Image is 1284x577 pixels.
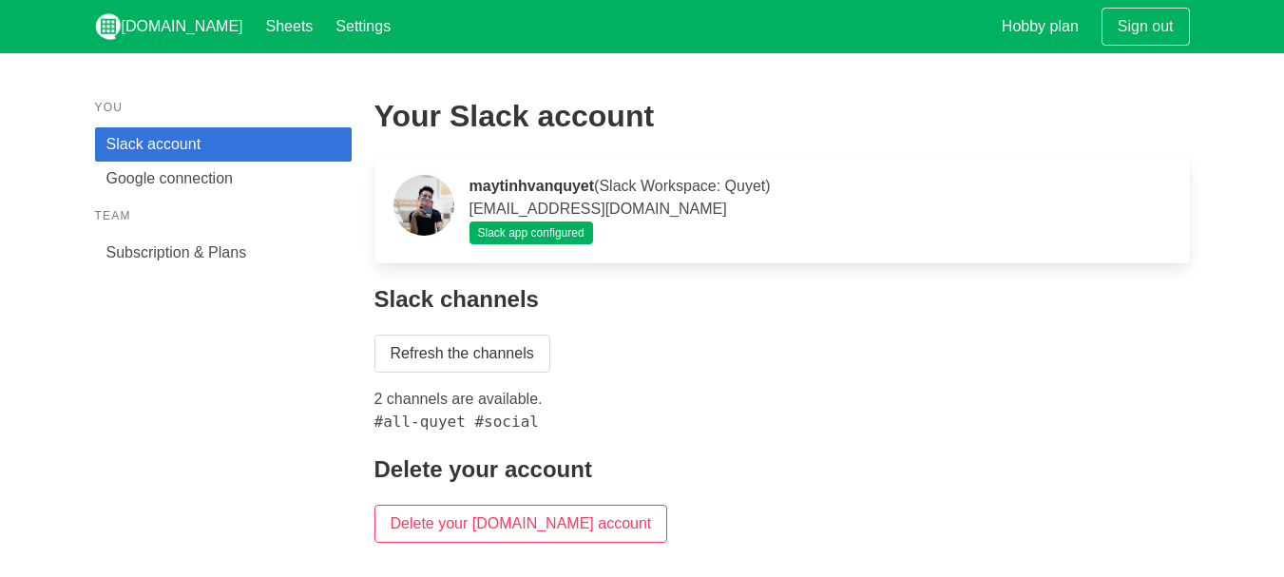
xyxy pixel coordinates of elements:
[374,456,1190,482] h4: Delete your account
[95,99,352,116] p: You
[374,505,668,543] input: Delete your [DOMAIN_NAME] account
[1102,8,1190,46] a: Sign out
[95,127,352,162] a: Slack account
[374,286,1190,312] h4: Slack channels
[470,175,1171,221] p: (Slack Workspace: Quyet) [EMAIL_ADDRESS][DOMAIN_NAME]
[95,13,122,40] img: logo_v2_white.png
[393,175,454,236] img: 3f5745f64beb939f1b0b36b045fce9d2.jpg
[95,162,352,196] a: Google connection
[374,335,550,373] a: Refresh the channels
[470,178,595,194] strong: maytinhvanquyet
[470,221,593,244] span: Slack app configured
[374,388,1190,433] p: 2 channels are available.
[374,413,539,431] span: #all-quyet #social
[95,207,352,224] p: Team
[95,236,352,270] a: Subscription & Plans
[374,99,1190,133] h2: Your Slack account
